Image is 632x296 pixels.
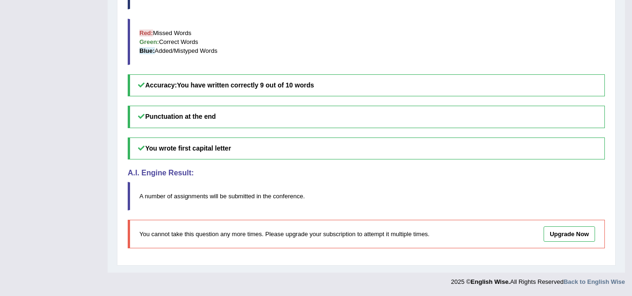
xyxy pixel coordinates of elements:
blockquote: Missed Words Correct Words Added/Mistyped Words [128,19,605,65]
a: Upgrade Now [544,226,595,242]
h5: Accuracy: [128,74,605,96]
span: conference [273,193,303,200]
h4: A.I. Engine Result: [128,169,605,177]
b: Green: [139,38,159,45]
span: the [263,193,271,200]
b: You have written correctly 9 out of 10 words [177,81,314,89]
span: be [220,193,226,200]
h5: You wrote first capital letter [128,137,605,159]
span: number [145,193,166,200]
blockquote: . [128,182,605,210]
h5: Punctuation at the end [128,106,605,128]
a: Back to English Wise [564,278,625,285]
div: 2025 © All Rights Reserved [451,273,625,286]
b: Blue: [139,47,155,54]
p: You cannot take this question any more times. Please upgrade your subscription to attempt it mult... [139,230,481,238]
span: submitted [228,193,254,200]
span: in [256,193,261,200]
span: will [210,193,218,200]
span: of [167,193,172,200]
span: A [139,193,143,200]
b: Red: [139,29,153,36]
strong: English Wise. [471,278,510,285]
span: assignments [174,193,208,200]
